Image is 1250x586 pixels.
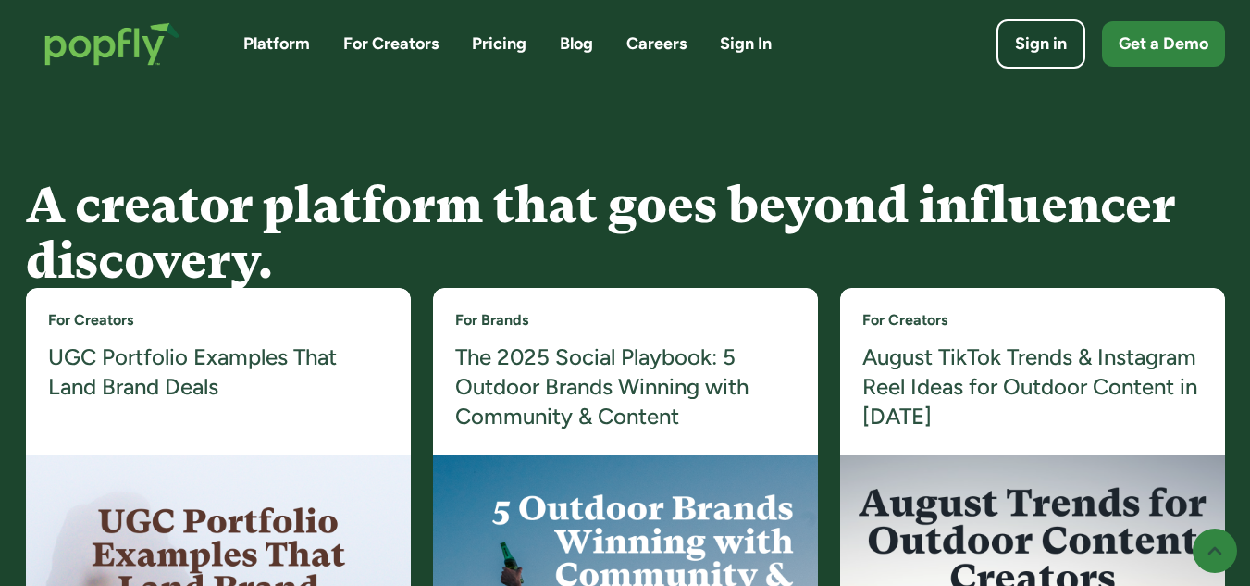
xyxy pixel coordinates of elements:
[26,178,1225,288] h4: A creator platform that goes beyond influencer discovery.
[455,310,528,330] a: For Brands
[862,343,1203,432] a: August TikTok Trends & Instagram Reel Ideas for Outdoor Content in [DATE]
[626,32,687,56] a: Careers
[472,32,526,56] a: Pricing
[26,4,199,84] a: home
[455,343,796,432] a: The 2025 Social Playbook: 5 Outdoor Brands Winning with Community & Content
[996,19,1085,69] a: Sign in
[1015,32,1067,56] div: Sign in
[560,32,593,56] a: Blog
[243,32,310,56] a: Platform
[343,32,439,56] a: For Creators
[1119,32,1208,56] div: Get a Demo
[1102,21,1225,67] a: Get a Demo
[48,310,133,330] a: For Creators
[720,32,772,56] a: Sign In
[48,343,389,403] a: UGC Portfolio Examples That Land Brand Deals
[862,310,947,330] a: For Creators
